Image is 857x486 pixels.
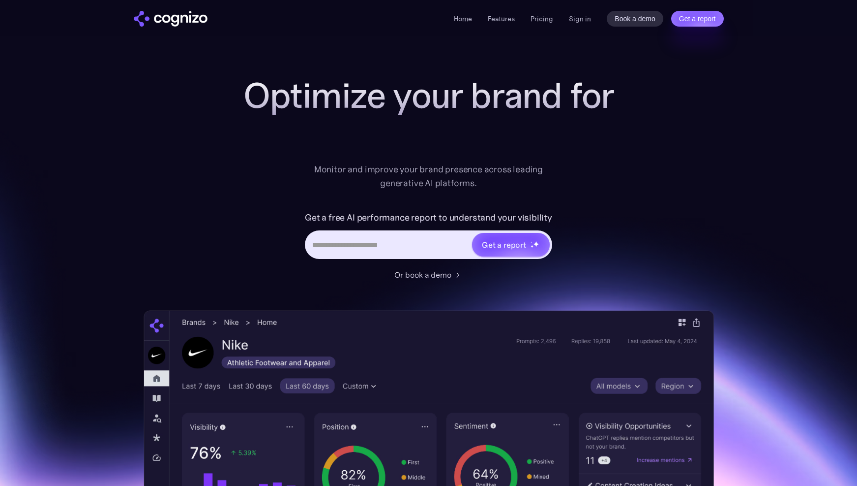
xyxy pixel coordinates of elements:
img: cognizo logo [134,11,207,27]
a: Sign in [569,13,591,25]
img: star [531,245,534,248]
a: Get a report [671,11,724,27]
a: Home [454,14,472,23]
a: Or book a demo [394,269,463,281]
div: Monitor and improve your brand presence across leading generative AI platforms. [308,162,550,190]
a: Features [488,14,515,23]
a: Get a reportstarstarstar [471,232,551,258]
form: Hero URL Input Form [305,210,552,264]
a: Pricing [531,14,553,23]
div: Get a report [482,239,526,251]
a: Book a demo [607,11,663,27]
h1: Optimize your brand for [232,76,625,115]
div: Or book a demo [394,269,451,281]
img: star [531,241,532,243]
a: home [134,11,207,27]
img: star [533,241,539,247]
label: Get a free AI performance report to understand your visibility [305,210,552,226]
